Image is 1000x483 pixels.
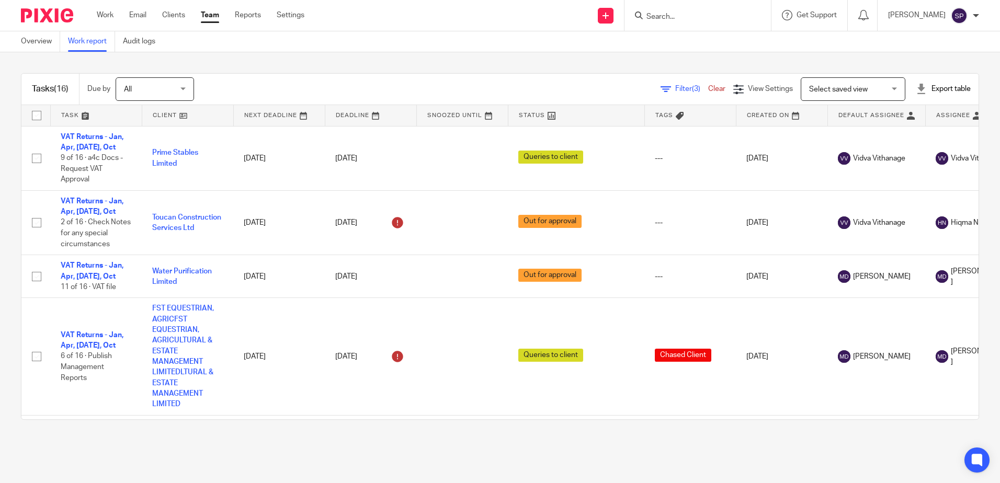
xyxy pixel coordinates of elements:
span: Queries to client [518,349,583,362]
span: Get Support [797,11,837,19]
a: Overview [21,31,60,52]
a: VAT Returns - Jan, Apr, [DATE], Oct [61,331,123,349]
span: Filter [675,85,708,93]
div: [DATE] [335,348,406,365]
td: [DATE] [233,298,325,415]
div: --- [655,217,725,228]
a: Prime Stables Limited [152,149,198,167]
img: svg%3E [936,270,948,283]
td: [DATE] [233,255,325,298]
span: View Settings [748,85,793,93]
img: svg%3E [838,216,850,229]
span: 9 of 16 · a4c Docs - Request VAT Approval [61,154,123,183]
div: --- [655,271,725,282]
td: [DATE] [736,255,827,298]
img: svg%3E [838,270,850,283]
span: Queries to client [518,151,583,164]
img: svg%3E [936,152,948,165]
div: [DATE] [335,214,406,231]
a: Reports [235,10,261,20]
a: Toucan Construction Services Ltd [152,214,221,232]
img: svg%3E [936,350,948,363]
p: [PERSON_NAME] [888,10,946,20]
td: [DATE] [233,415,325,479]
img: svg%3E [838,152,850,165]
span: Out for approval [518,215,582,228]
a: FST EQUESTRIAN, AGRICFST EQUESTRIAN, AGRICULTURAL & ESTATE MANAGEMENT LIMITEDLTURAL & ESTATE MANA... [152,305,214,408]
a: Clear [708,85,725,93]
img: Pixie [21,8,73,22]
a: Work report [68,31,115,52]
td: [DATE] [233,126,325,190]
span: Select saved view [809,86,868,93]
span: Out for approval [518,269,582,282]
a: Clients [162,10,185,20]
img: svg%3E [838,350,850,363]
a: Work [97,10,113,20]
span: Chased Client [655,349,711,362]
span: 2 of 16 · Check Notes for any special circumstances [61,219,131,248]
span: 6 of 16 · Publish Management Reports [61,353,112,382]
div: [DATE] [335,153,406,164]
span: All [124,86,132,93]
span: [PERSON_NAME] [853,271,911,282]
span: Tags [655,112,673,118]
span: 11 of 16 · VAT file [61,283,116,291]
span: Vidva Vithanage [853,217,905,228]
a: VAT Returns - Jan, Apr, [DATE], Oct [61,262,123,280]
a: Email [129,10,146,20]
td: [DATE] [233,190,325,255]
a: VAT Returns - Jan, Apr, [DATE], Oct [61,133,123,151]
td: [DATE] [736,190,827,255]
td: [DATE] [736,126,827,190]
div: Export table [916,84,971,94]
span: [PERSON_NAME] [853,351,911,362]
img: svg%3E [936,216,948,229]
a: Audit logs [123,31,163,52]
p: Due by [87,84,110,94]
img: svg%3E [951,7,968,24]
span: (16) [54,85,69,93]
span: (3) [692,85,700,93]
a: Settings [277,10,304,20]
span: Hiqma Noorul [951,217,995,228]
div: [DATE] [335,271,406,282]
td: [DATE] [736,298,827,415]
a: VAT Returns - Jan, Apr, [DATE], Oct [61,198,123,215]
input: Search [645,13,740,22]
a: Team [201,10,219,20]
h1: Tasks [32,84,69,95]
span: Vidva Vithanage [853,153,905,164]
a: Water Purification Limited [152,268,212,285]
td: [DATE] [736,415,827,479]
div: --- [655,153,725,164]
